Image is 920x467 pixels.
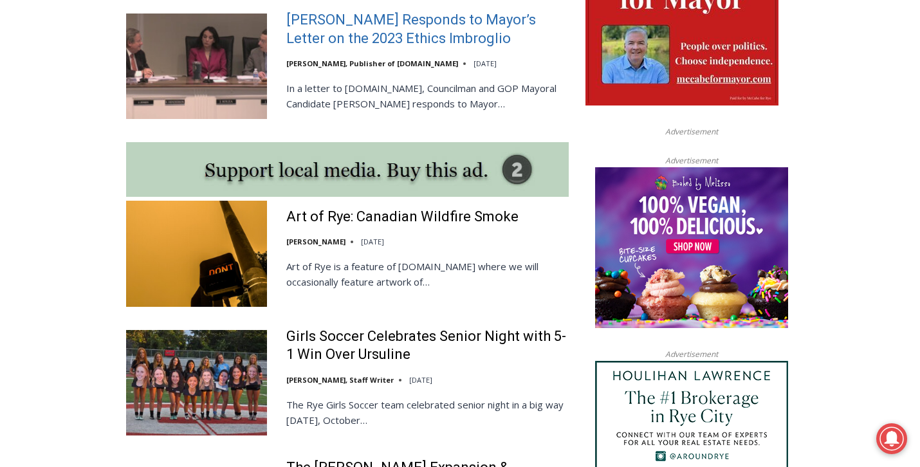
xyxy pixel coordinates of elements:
time: [DATE] [409,375,432,385]
img: Baked by Melissa [595,167,788,328]
a: Intern @ [DOMAIN_NAME] [309,125,623,160]
img: Girls Soccer Celebrates Senior Night with 5-1 Win Over Ursuline [126,330,267,435]
p: Art of Rye is a feature of [DOMAIN_NAME] where we will occasionally feature artwork of… [286,259,569,289]
img: Art of Rye: Canadian Wildfire Smoke [126,201,267,306]
span: Intern @ [DOMAIN_NAME] [336,128,596,157]
img: support local media, buy this ad [126,142,569,197]
p: In a letter to [DOMAIN_NAME], Councilman and GOP Mayoral Candidate [PERSON_NAME] responds to Mayor… [286,80,569,111]
a: [PERSON_NAME], Publisher of [DOMAIN_NAME] [286,59,458,68]
a: Art of Rye: Canadian Wildfire Smoke [286,208,519,226]
time: [DATE] [361,237,384,246]
a: [PERSON_NAME] Responds to Mayor’s Letter on the 2023 Ethics Imbroglio [286,11,569,48]
p: The Rye Girls Soccer team celebrated senior night in a big way [DATE], October… [286,397,569,428]
div: "At the 10am stand-up meeting, each intern gets a chance to take [PERSON_NAME] and the other inte... [325,1,608,125]
a: [PERSON_NAME] [286,237,345,246]
span: Advertisement [652,125,731,138]
img: Henderson Responds to Mayor’s Letter on the 2023 Ethics Imbroglio [126,14,267,119]
time: [DATE] [474,59,497,68]
a: Girls Soccer Celebrates Senior Night with 5-1 Win Over Ursuline [286,327,569,364]
a: [PERSON_NAME], Staff Writer [286,375,394,385]
span: Advertisement [652,348,731,360]
span: Advertisement [652,154,731,167]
